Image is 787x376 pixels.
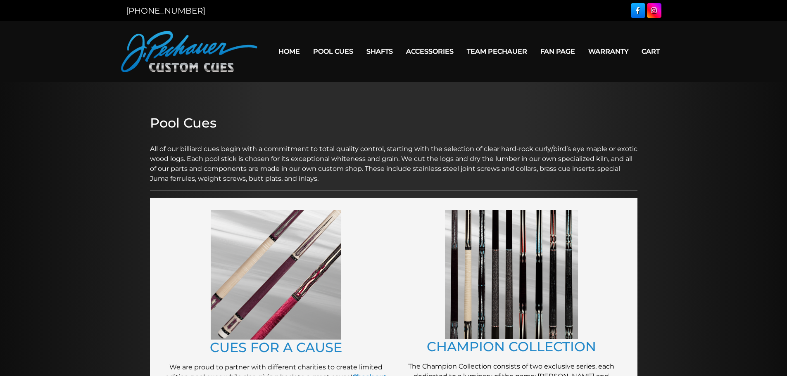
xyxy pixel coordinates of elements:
[210,339,342,355] a: CUES FOR A CAUSE
[126,6,205,16] a: [PHONE_NUMBER]
[460,41,534,62] a: Team Pechauer
[399,41,460,62] a: Accessories
[150,134,637,184] p: All of our billiard cues begin with a commitment to total quality control, starting with the sele...
[360,41,399,62] a: Shafts
[121,31,257,72] img: Pechauer Custom Cues
[307,41,360,62] a: Pool Cues
[534,41,582,62] a: Fan Page
[272,41,307,62] a: Home
[635,41,666,62] a: Cart
[582,41,635,62] a: Warranty
[427,338,596,355] a: CHAMPION COLLECTION
[150,115,637,131] h2: Pool Cues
